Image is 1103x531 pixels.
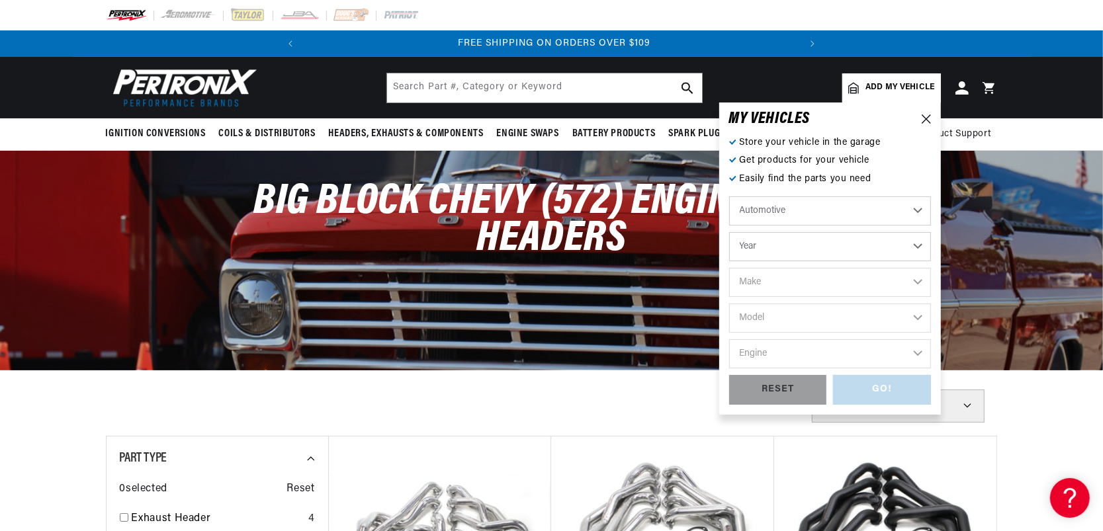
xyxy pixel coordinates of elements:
[306,36,802,51] div: 2 of 2
[212,118,322,149] summary: Coils & Distributors
[458,38,650,48] span: FREE SHIPPING ON ORDERS OVER $109
[572,127,656,141] span: Battery Products
[308,511,315,528] div: 4
[865,81,934,94] span: Add my vehicle
[729,232,931,261] select: Year
[673,73,702,102] button: search button
[729,304,931,333] select: Model
[106,127,206,141] span: Ignition Conversions
[668,127,749,141] span: Spark Plug Wires
[253,181,850,260] span: Big Block Chevy (572) Engine Swap Headers
[306,36,802,51] div: Announcement
[918,127,991,142] span: Product Support
[799,30,826,57] button: Translation missing: en.sections.announcements.next_announcement
[277,30,304,57] button: Translation missing: en.sections.announcements.previous_announcement
[566,118,662,149] summary: Battery Products
[842,73,940,102] a: Add my vehicle
[497,127,559,141] span: Engine Swaps
[729,153,931,168] p: Get products for your vehicle
[918,118,998,150] summary: Product Support
[662,118,756,149] summary: Spark Plug Wires
[322,118,490,149] summary: Headers, Exhausts & Components
[729,112,811,126] h6: MY VEHICLE S
[387,73,702,102] input: Search Part #, Category or Keyword
[329,127,484,141] span: Headers, Exhausts & Components
[73,30,1031,57] slideshow-component: Translation missing: en.sections.announcements.announcement_bar
[287,481,315,498] span: Reset
[106,65,258,110] img: Pertronix
[729,172,931,186] p: Easily find the parts you need
[729,268,931,297] select: Make
[120,481,167,498] span: 0 selected
[132,511,303,528] a: Exhaust Header
[120,452,167,465] span: Part Type
[729,339,931,368] select: Engine
[219,127,316,141] span: Coils & Distributors
[729,375,827,405] div: RESET
[106,118,212,149] summary: Ignition Conversions
[729,136,931,150] p: Store your vehicle in the garage
[490,118,566,149] summary: Engine Swaps
[729,196,931,225] select: Ride Type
